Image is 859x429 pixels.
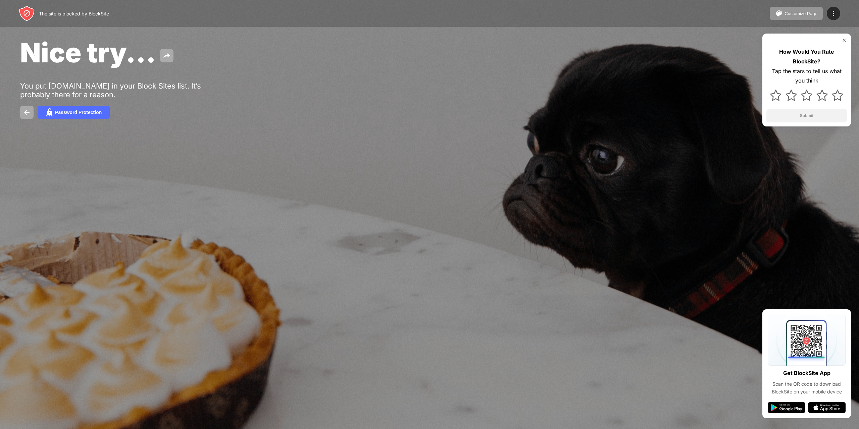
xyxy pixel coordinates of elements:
button: Customize Page [770,7,823,20]
img: password.svg [46,108,54,116]
img: star.svg [786,90,797,101]
img: pallet.svg [775,9,783,17]
img: menu-icon.svg [829,9,838,17]
img: share.svg [163,52,171,60]
img: google-play.svg [768,402,805,413]
div: Tap the stars to tell us what you think [766,66,847,86]
span: Nice try... [20,36,156,69]
img: back.svg [23,108,31,116]
button: Submit [766,109,847,122]
div: How Would You Rate BlockSite? [766,47,847,66]
img: star.svg [816,90,828,101]
img: rate-us-close.svg [842,38,847,43]
div: Password Protection [55,110,102,115]
div: Scan the QR code to download BlockSite on your mobile device [768,380,846,395]
div: You put [DOMAIN_NAME] in your Block Sites list. It’s probably there for a reason. [20,82,228,99]
div: Get BlockSite App [783,368,830,378]
img: star.svg [832,90,843,101]
div: Customize Page [785,11,817,16]
img: star.svg [801,90,812,101]
button: Password Protection [38,106,110,119]
img: qrcode.svg [768,315,846,366]
img: app-store.svg [808,402,846,413]
div: The site is blocked by BlockSite [39,11,109,16]
img: star.svg [770,90,781,101]
img: header-logo.svg [19,5,35,21]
